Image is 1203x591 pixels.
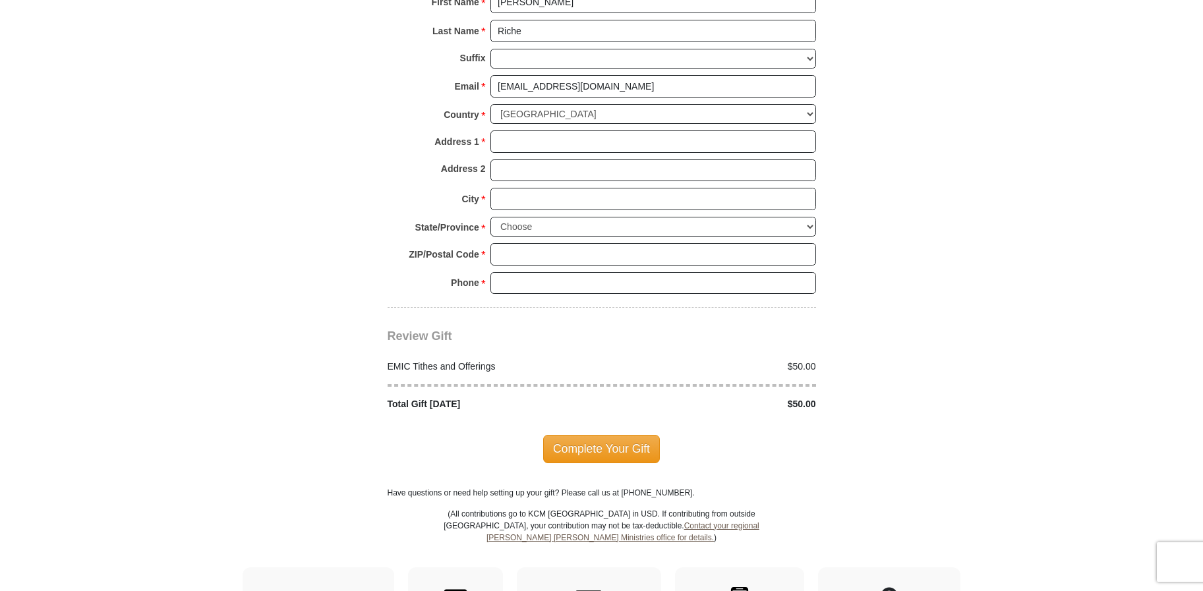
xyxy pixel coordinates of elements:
[602,360,823,374] div: $50.00
[380,397,602,411] div: Total Gift [DATE]
[434,132,479,151] strong: Address 1
[388,487,816,499] p: Have questions or need help setting up your gift? Please call us at [PHONE_NUMBER].
[432,22,479,40] strong: Last Name
[441,159,486,178] strong: Address 2
[444,508,760,567] p: (All contributions go to KCM [GEOGRAPHIC_DATA] in USD. If contributing from outside [GEOGRAPHIC_D...
[543,435,660,463] span: Complete Your Gift
[380,360,602,374] div: EMIC Tithes and Offerings
[602,397,823,411] div: $50.00
[461,190,479,208] strong: City
[415,218,479,237] strong: State/Province
[388,329,452,343] span: Review Gift
[409,245,479,264] strong: ZIP/Postal Code
[460,49,486,67] strong: Suffix
[451,273,479,292] strong: Phone
[455,77,479,96] strong: Email
[444,105,479,124] strong: Country
[486,521,759,542] a: Contact your regional [PERSON_NAME] [PERSON_NAME] Ministries office for details.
